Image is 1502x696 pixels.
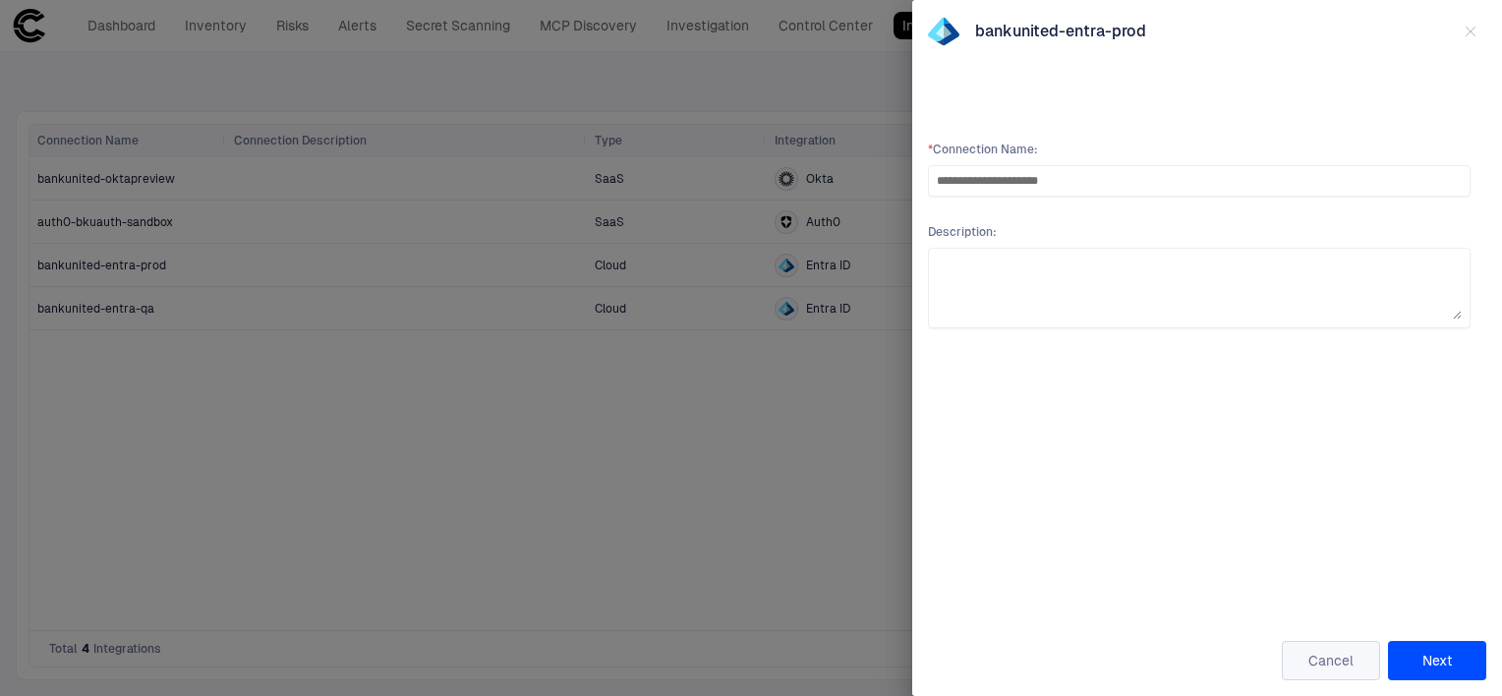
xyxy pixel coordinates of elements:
[1282,641,1380,680] button: Cancel
[1388,641,1486,680] button: Next
[928,224,1471,240] span: Description :
[928,16,959,47] div: Entra ID
[975,22,1146,41] span: bankunited-entra-prod
[928,142,1471,157] span: Connection Name :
